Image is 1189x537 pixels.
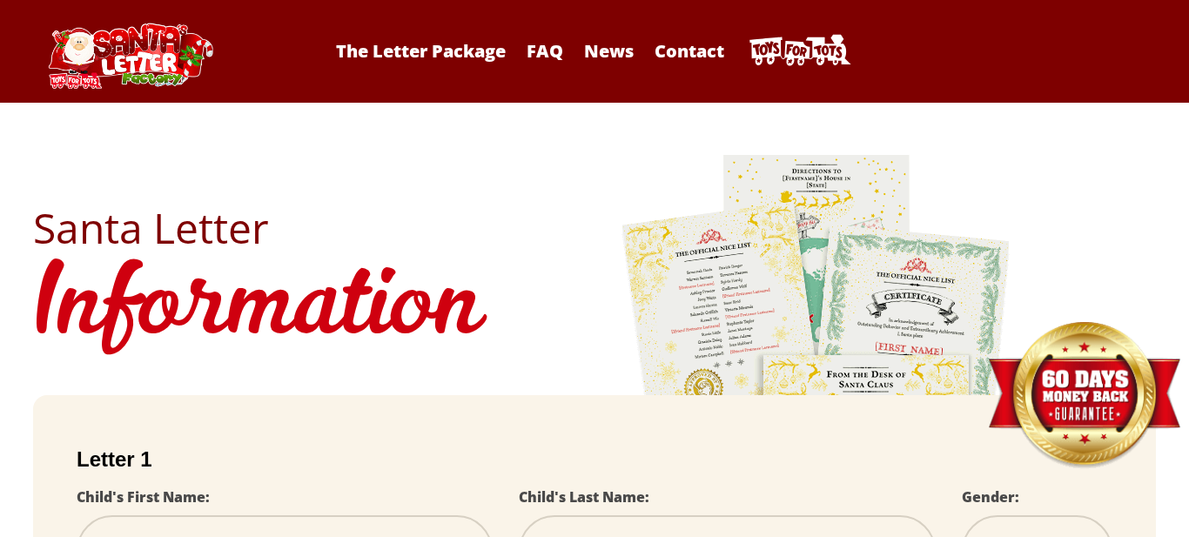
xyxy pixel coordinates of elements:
label: Child's First Name: [77,487,210,507]
a: News [575,39,642,63]
label: Gender: [962,487,1019,507]
img: Santa Letter Logo [43,23,217,89]
img: Money Back Guarantee [986,321,1182,470]
h2: Santa Letter [33,207,1156,249]
h2: Letter 1 [77,447,1112,472]
a: Contact [646,39,733,63]
h1: Information [33,249,1156,369]
label: Child's Last Name: [519,487,649,507]
a: The Letter Package [327,39,514,63]
a: FAQ [518,39,572,63]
